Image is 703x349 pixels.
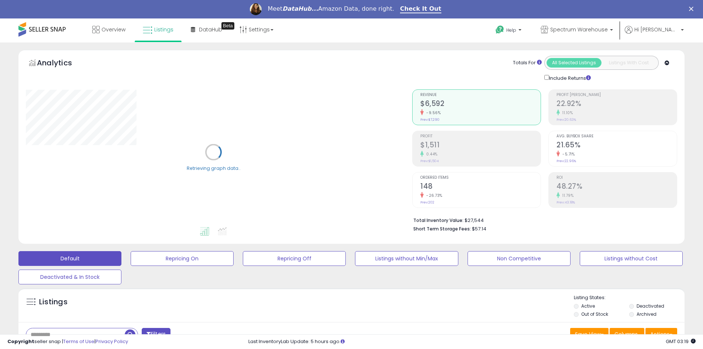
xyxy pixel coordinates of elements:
[420,182,541,192] h2: 148
[610,328,644,341] button: Columns
[625,26,684,42] a: Hi [PERSON_NAME]
[424,151,438,157] small: 0.44%
[556,134,677,138] span: Avg. Buybox Share
[420,176,541,180] span: Ordered Items
[234,18,279,41] a: Settings
[513,59,542,66] div: Totals For
[39,297,68,307] h5: Listings
[420,93,541,97] span: Revenue
[87,18,131,41] a: Overview
[187,165,241,171] div: Retrieving graph data..
[556,176,677,180] span: ROI
[556,141,677,151] h2: 21.65%
[468,251,571,266] button: Non Competitive
[601,58,656,68] button: Listings With Cost
[420,99,541,109] h2: $6,592
[556,159,576,163] small: Prev: 22.96%
[424,110,441,116] small: -9.56%
[581,303,595,309] label: Active
[506,27,516,33] span: Help
[420,200,434,205] small: Prev: 202
[96,338,128,345] a: Privacy Policy
[424,193,442,198] small: -26.73%
[581,311,608,317] label: Out of Stock
[637,311,657,317] label: Archived
[63,338,94,345] a: Terms of Use
[570,328,609,341] button: Save View
[355,251,458,266] button: Listings without Min/Max
[268,5,394,13] div: Meet Amazon Data, done right.
[18,251,121,266] button: Default
[7,338,128,345] div: seller snap | |
[413,217,464,223] b: Total Inventory Value:
[420,159,439,163] small: Prev: $1,504
[420,117,440,122] small: Prev: $7,290
[472,225,486,232] span: $57.14
[142,328,170,341] button: Filters
[574,294,685,301] p: Listing States:
[550,26,608,33] span: Spectrum Warehouse
[560,193,573,198] small: 11.79%
[221,22,234,30] div: Tooltip anchor
[535,18,618,42] a: Spectrum Warehouse
[556,182,677,192] h2: 48.27%
[645,328,677,341] button: Actions
[101,26,125,33] span: Overview
[282,5,318,12] i: DataHub...
[556,117,576,122] small: Prev: 20.63%
[154,26,173,33] span: Listings
[137,18,179,41] a: Listings
[689,7,696,11] div: Close
[539,73,600,82] div: Include Returns
[556,99,677,109] h2: 22.92%
[556,200,575,205] small: Prev: 43.18%
[614,331,638,338] span: Columns
[400,5,441,13] a: Check It Out
[413,226,471,232] b: Short Term Storage Fees:
[18,270,121,284] button: Deactivated & In Stock
[637,303,664,309] label: Deactivated
[185,18,228,41] a: DataHub
[666,338,696,345] span: 2025-10-9 03:19 GMT
[37,58,86,70] h5: Analytics
[560,110,573,116] small: 11.10%
[420,134,541,138] span: Profit
[556,93,677,97] span: Profit [PERSON_NAME]
[7,338,34,345] strong: Copyright
[199,26,222,33] span: DataHub
[560,151,575,157] small: -5.71%
[634,26,679,33] span: Hi [PERSON_NAME]
[131,251,234,266] button: Repricing On
[248,338,696,345] div: Last InventoryLab Update: 5 hours ago.
[250,3,262,15] img: Profile image for Georgie
[547,58,602,68] button: All Selected Listings
[413,215,672,224] li: $27,544
[420,141,541,151] h2: $1,511
[243,251,346,266] button: Repricing Off
[580,251,683,266] button: Listings without Cost
[495,25,504,34] i: Get Help
[490,20,529,42] a: Help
